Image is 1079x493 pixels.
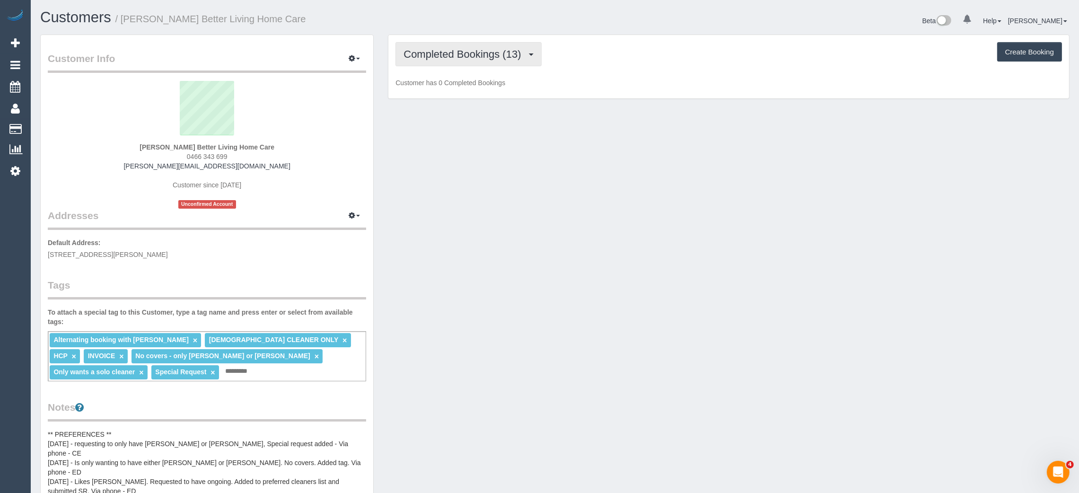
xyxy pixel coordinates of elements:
span: INVOICE [88,352,115,360]
span: Customer since [DATE] [173,181,241,189]
a: × [119,352,123,361]
a: × [139,369,143,377]
small: / [PERSON_NAME] Better Living Home Care [115,14,306,24]
a: Beta [922,17,952,25]
iframe: Intercom live chat [1047,461,1070,484]
a: × [342,336,347,344]
legend: Customer Info [48,52,366,73]
a: × [72,352,76,361]
span: HCP [53,352,67,360]
a: [PERSON_NAME][EMAIL_ADDRESS][DOMAIN_NAME] [123,162,290,170]
label: Default Address: [48,238,101,247]
img: New interface [936,15,951,27]
span: [STREET_ADDRESS][PERSON_NAME] [48,251,168,258]
a: Help [983,17,1001,25]
span: [DEMOGRAPHIC_DATA] CLEANER ONLY [209,336,338,343]
label: To attach a special tag to this Customer, type a tag name and press enter or select from availabl... [48,308,366,326]
span: Completed Bookings (13) [404,48,526,60]
a: Customers [40,9,111,26]
span: Unconfirmed Account [178,200,236,208]
span: 4 [1066,461,1074,468]
a: × [193,336,197,344]
span: Alternating booking with [PERSON_NAME] [53,336,188,343]
a: × [211,369,215,377]
span: Only wants a solo cleaner [53,368,135,376]
img: Automaid Logo [6,9,25,23]
button: Completed Bookings (13) [395,42,541,66]
span: No covers - only [PERSON_NAME] or [PERSON_NAME] [135,352,310,360]
legend: Tags [48,278,366,299]
legend: Notes [48,400,366,422]
a: × [315,352,319,361]
span: Special Request [155,368,206,376]
strong: [PERSON_NAME] Better Living Home Care [140,143,274,151]
a: [PERSON_NAME] [1008,17,1067,25]
span: 0466 343 699 [187,153,228,160]
p: Customer has 0 Completed Bookings [395,78,1062,88]
button: Create Booking [997,42,1062,62]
